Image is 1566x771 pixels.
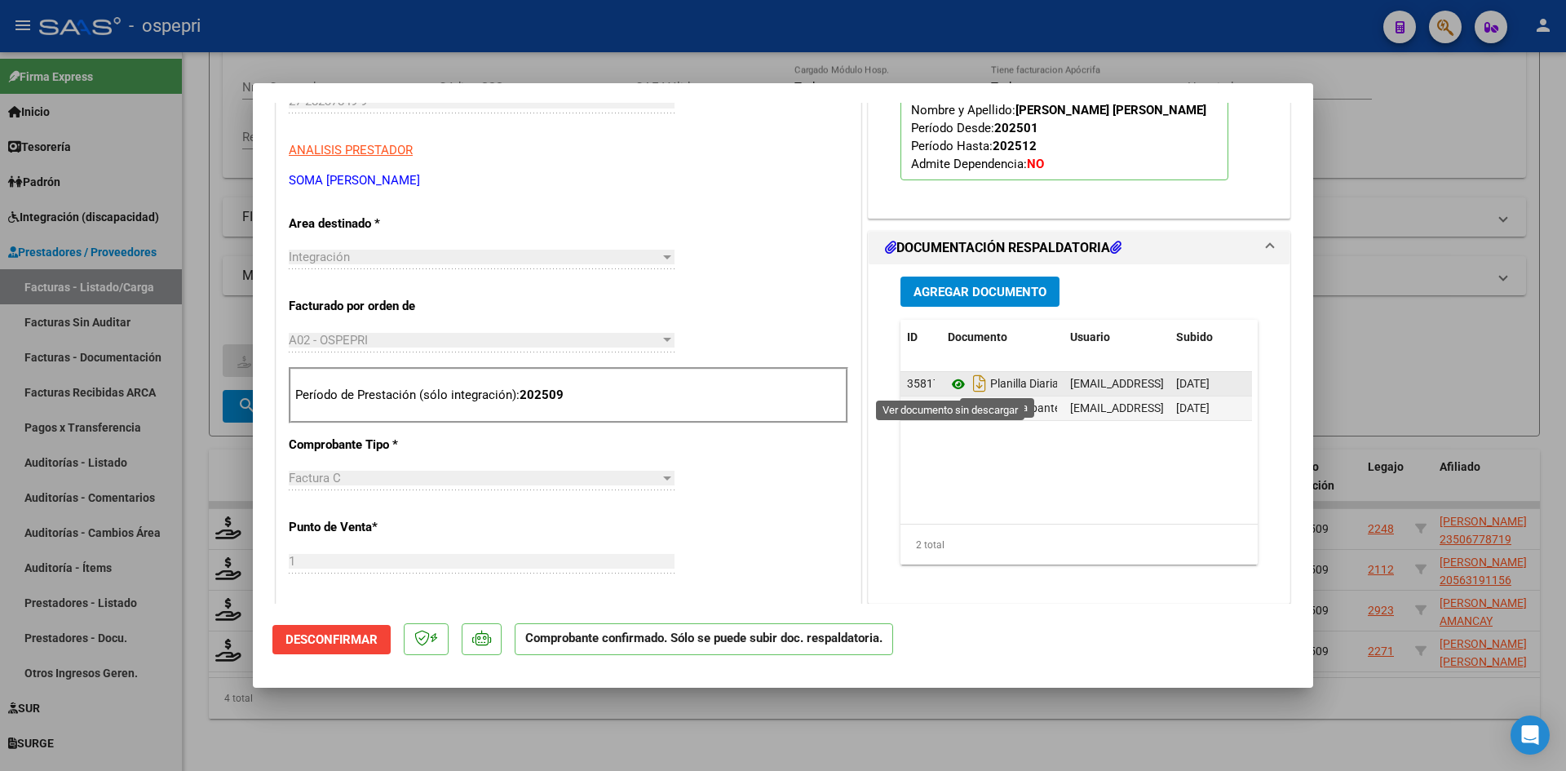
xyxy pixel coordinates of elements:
div: Open Intercom Messenger [1511,716,1550,755]
span: A02 - OSPEPRI [289,333,368,348]
strong: [PERSON_NAME] [PERSON_NAME] [1015,103,1206,117]
span: Planilla Diaria [948,378,1059,391]
span: [DATE] [1176,377,1210,390]
button: Agregar Documento [900,277,1059,307]
span: [DATE] [1176,401,1210,414]
span: CUIL: Nombre y Apellido: Período Desde: Período Hasta: Admite Dependencia: [911,85,1206,171]
span: Usuario [1070,330,1110,343]
mat-expansion-panel-header: DOCUMENTACIÓN RESPALDATORIA [869,232,1290,264]
h1: DOCUMENTACIÓN RESPALDATORIA [885,238,1121,258]
i: Descargar documento [969,395,990,421]
p: Punto de Venta [289,518,457,537]
p: Facturado por orden de [289,297,457,316]
span: [EMAIL_ADDRESS][DOMAIN_NAME] - [PERSON_NAME] [1070,401,1347,414]
datatable-header-cell: Usuario [1064,320,1170,355]
datatable-header-cell: Acción [1251,320,1333,355]
p: Comprobante confirmado. Sólo se puede subir doc. respaldatoria. [515,623,893,655]
span: Integración [289,250,350,264]
span: 35819 [907,401,940,414]
p: Número [289,600,457,619]
span: Desconfirmar [285,632,378,647]
strong: 202509 [520,388,564,402]
span: ANALISIS PRESTADOR [289,143,413,157]
div: 2 total [900,525,1258,565]
div: DOCUMENTACIÓN RESPALDATORIA [869,264,1290,603]
span: Agregar Documento [913,285,1046,299]
datatable-header-cell: Documento [941,320,1064,355]
p: Período de Prestación (sólo integración): [295,386,842,405]
datatable-header-cell: ID [900,320,941,355]
p: Comprobante Tipo * [289,436,457,454]
span: Documento [948,330,1007,343]
span: 35817 [907,377,940,390]
strong: 202501 [994,121,1038,135]
p: SOMA [PERSON_NAME] [289,171,848,190]
button: Desconfirmar [272,625,391,654]
datatable-header-cell: Subido [1170,320,1251,355]
i: Descargar documento [969,370,990,397]
p: Area destinado * [289,215,457,233]
span: [EMAIL_ADDRESS][DOMAIN_NAME] - [PERSON_NAME] [1070,377,1347,390]
span: ID [907,330,918,343]
strong: NO [1027,157,1044,171]
span: Factura C [289,471,341,485]
span: Subido [1176,330,1213,343]
strong: 202512 [993,139,1037,153]
span: Comprobante Autorizado [948,402,1119,415]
